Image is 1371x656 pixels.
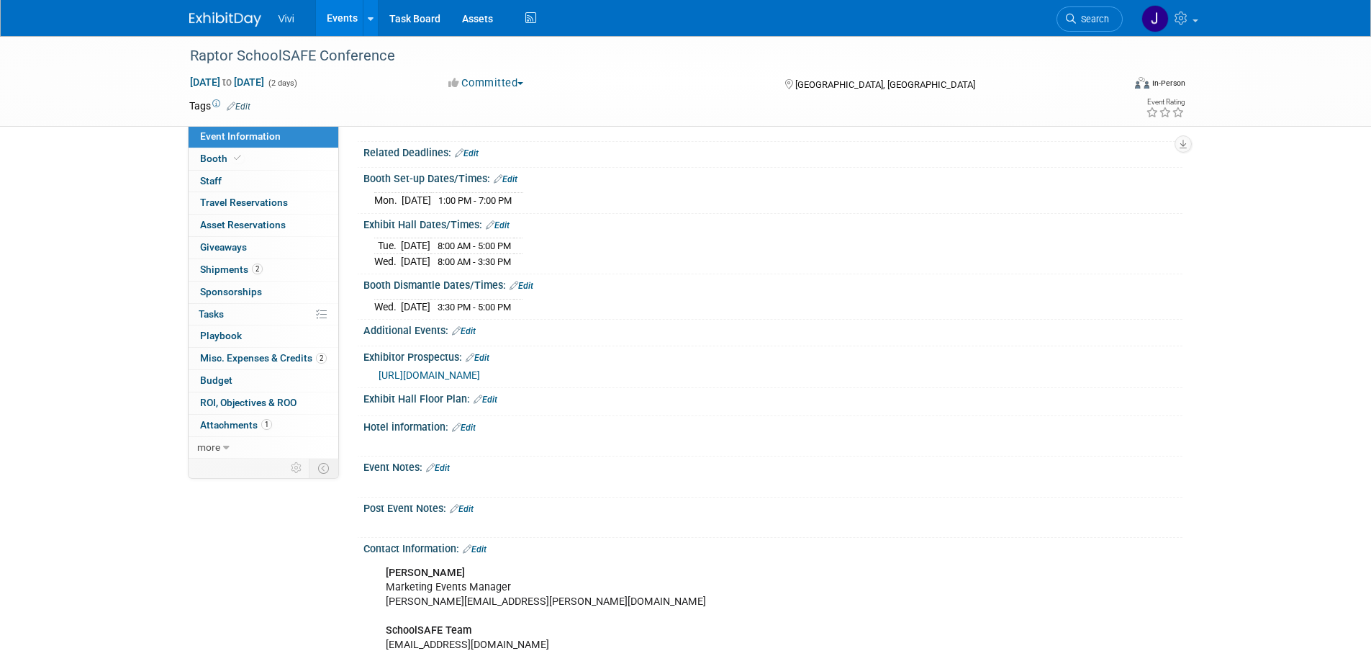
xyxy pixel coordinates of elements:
a: Edit [510,281,533,291]
td: Tue. [374,238,401,254]
a: Edit [455,148,479,158]
a: Edit [426,463,450,473]
a: Edit [452,423,476,433]
a: Attachments1 [189,415,338,436]
div: In-Person [1151,78,1185,89]
span: Search [1076,14,1109,24]
a: Misc. Expenses & Credits2 [189,348,338,369]
span: 1 [261,419,272,430]
div: Additional Events: [363,320,1182,338]
span: Playbook [200,330,242,341]
div: Post Event Notes: [363,498,1182,516]
a: Booth [189,148,338,170]
span: Giveaways [200,241,247,253]
a: Shipments2 [189,259,338,281]
div: Raptor SchoolSAFE Conference [185,43,1101,69]
span: Travel Reservations [200,197,288,208]
a: more [189,437,338,459]
span: ROI, Objectives & ROO [200,397,297,408]
td: Wed. [374,299,401,314]
div: Exhibitor Prospectus: [363,346,1182,365]
span: (2 days) [267,78,297,88]
a: Asset Reservations [189,215,338,236]
td: [DATE] [402,192,431,207]
span: 8:00 AM - 3:30 PM [438,256,511,267]
a: Edit [474,395,497,405]
td: Personalize Event Tab Strip [284,459,309,477]
a: Edit [227,102,250,112]
a: Budget [189,370,338,392]
span: 2 [316,353,327,364]
a: Sponsorships [189,282,338,303]
span: Vivi [279,13,294,24]
span: Asset Reservations [200,219,286,230]
a: ROI, Objectives & ROO [189,392,338,414]
button: Committed [443,76,529,91]
span: 1:00 PM - 7:00 PM [438,195,512,206]
i: Booth reservation complete [234,154,241,162]
span: 2 [252,264,263,274]
span: 3:30 PM - 5:00 PM [438,302,511,313]
span: Budget [200,374,232,386]
span: Tasks [199,308,224,320]
td: Tags [189,99,250,113]
span: Sponsorships [200,286,262,297]
a: Edit [486,220,510,230]
img: ExhibitDay [189,12,261,27]
img: Jonathan Rendon [1141,5,1169,32]
a: Edit [466,353,489,363]
img: Format-Inperson.png [1135,77,1149,89]
a: Edit [452,326,476,336]
td: [DATE] [401,253,430,269]
div: Exhibit Hall Dates/Times: [363,214,1182,233]
a: [URL][DOMAIN_NAME] [379,369,480,381]
a: Search [1056,6,1123,32]
div: Contact Information: [363,538,1182,557]
a: Giveaways [189,237,338,259]
span: [GEOGRAPHIC_DATA], [GEOGRAPHIC_DATA] [795,79,975,90]
span: Event Information [200,130,281,142]
div: Booth Set-up Dates/Times: [363,168,1182,187]
a: Edit [463,544,487,554]
td: [DATE] [401,238,430,254]
b: [PERSON_NAME] [386,567,465,579]
div: Event Notes: [363,457,1182,475]
span: more [197,441,220,453]
span: to [220,76,234,88]
div: Event Format [1038,75,1186,96]
a: Travel Reservations [189,192,338,214]
a: Tasks [189,304,338,325]
span: Staff [200,175,222,187]
b: SchoolSAFE Team [386,624,471,637]
td: Mon. [374,192,402,207]
div: Related Deadlines: [363,142,1182,161]
a: Playbook [189,325,338,347]
span: [DATE] [DATE] [189,76,265,89]
a: Staff [189,171,338,192]
span: Booth [200,153,244,164]
div: Event Rating [1146,99,1185,106]
div: Exhibit Hall Floor Plan: [363,388,1182,407]
div: Booth Dismantle Dates/Times: [363,274,1182,293]
td: Wed. [374,253,401,269]
a: Event Information [189,126,338,148]
span: 8:00 AM - 5:00 PM [438,241,511,251]
td: [DATE] [401,299,430,314]
span: Shipments [200,264,263,275]
td: Toggle Event Tabs [309,459,338,477]
span: Misc. Expenses & Credits [200,352,327,364]
span: Attachments [200,419,272,431]
a: Edit [450,504,474,514]
div: Hotel information: [363,416,1182,435]
a: Edit [494,174,517,184]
